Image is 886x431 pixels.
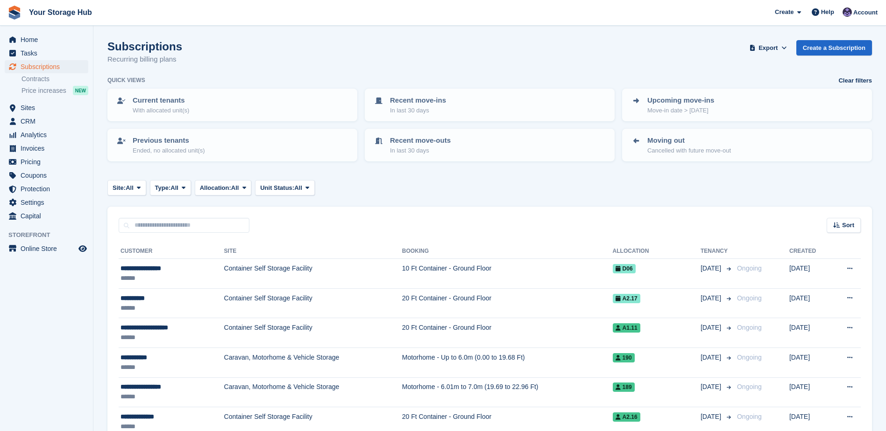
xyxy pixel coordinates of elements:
span: A1.11 [613,323,640,333]
a: menu [5,142,88,155]
a: Price increases NEW [21,85,88,96]
span: Storefront [8,230,93,240]
span: All [294,183,302,193]
span: [DATE] [701,264,723,273]
span: 190 [613,353,635,362]
a: menu [5,115,88,128]
span: All [170,183,178,193]
span: Unit Status: [260,183,294,193]
a: Clear filters [838,76,872,85]
a: menu [5,196,88,209]
td: 20 Ft Container - Ground Floor [402,288,613,318]
span: A2.16 [613,412,640,422]
img: stora-icon-8386f47178a22dfd0bd8f6a31ec36ba5ce8667c1dd55bd0f319d3a0aa187defe.svg [7,6,21,20]
span: Invoices [21,142,77,155]
p: Move-in date > [DATE] [647,106,714,115]
a: Create a Subscription [796,40,872,56]
button: Type: All [150,180,191,195]
p: Recent move-ins [390,95,446,106]
td: Motorhome - 6.01m to 7.0m (19.69 to 22.96 Ft) [402,377,613,407]
span: Account [853,8,878,17]
a: Contracts [21,75,88,83]
td: Motorhome - Up to 6.0m (0.00 to 19.68 Ft) [402,348,613,377]
td: 10 Ft Container - Ground Floor [402,259,613,289]
span: Coupons [21,169,77,182]
span: Pricing [21,155,77,168]
p: In last 30 days [390,106,446,115]
th: Site [224,244,402,259]
td: [DATE] [789,288,830,318]
td: [DATE] [789,259,830,289]
span: A2.17 [613,294,640,303]
a: Recent move-outs In last 30 days [366,130,614,160]
td: [DATE] [789,377,830,407]
th: Booking [402,244,613,259]
a: menu [5,47,88,60]
span: Create [775,7,794,17]
th: Tenancy [701,244,733,259]
span: [DATE] [701,382,723,392]
span: Settings [21,196,77,209]
span: Ongoing [737,294,762,302]
span: Ongoing [737,383,762,390]
p: Current tenants [133,95,189,106]
p: With allocated unit(s) [133,106,189,115]
span: Export [758,43,778,53]
span: Online Store [21,242,77,255]
a: menu [5,60,88,73]
td: [DATE] [789,348,830,377]
button: Export [748,40,789,56]
span: Help [821,7,834,17]
a: menu [5,209,88,222]
span: [DATE] [701,323,723,333]
th: Allocation [613,244,701,259]
span: All [126,183,134,193]
a: Your Storage Hub [25,5,96,20]
a: menu [5,169,88,182]
p: Cancelled with future move-out [647,146,731,155]
th: Customer [119,244,224,259]
a: Previous tenants Ended, no allocated unit(s) [108,130,356,160]
td: Caravan, Motorhome & Vehicle Storage [224,348,402,377]
span: All [231,183,239,193]
span: Price increases [21,86,66,95]
p: Ended, no allocated unit(s) [133,146,205,155]
p: Recurring billing plans [107,54,182,65]
a: Moving out Cancelled with future move-out [623,130,871,160]
a: Current tenants With allocated unit(s) [108,90,356,120]
a: menu [5,155,88,168]
span: Ongoing [737,413,762,420]
td: [DATE] [789,318,830,348]
span: Ongoing [737,264,762,272]
span: D06 [613,264,636,273]
a: menu [5,33,88,46]
span: Site: [113,183,126,193]
th: Created [789,244,830,259]
span: Sites [21,101,77,114]
a: menu [5,101,88,114]
p: In last 30 days [390,146,451,155]
td: Container Self Storage Facility [224,288,402,318]
button: Site: All [107,180,146,195]
span: Home [21,33,77,46]
td: Container Self Storage Facility [224,318,402,348]
span: Protection [21,182,77,195]
p: Upcoming move-ins [647,95,714,106]
a: Preview store [77,243,88,254]
a: Recent move-ins In last 30 days [366,90,614,120]
span: 189 [613,382,635,392]
td: 20 Ft Container - Ground Floor [402,318,613,348]
span: [DATE] [701,293,723,303]
span: [DATE] [701,412,723,422]
p: Recent move-outs [390,135,451,146]
span: Ongoing [737,354,762,361]
a: menu [5,242,88,255]
span: Type: [155,183,171,193]
img: Liam Beddard [843,7,852,17]
td: Container Self Storage Facility [224,259,402,289]
span: Sort [842,221,854,230]
span: [DATE] [701,353,723,362]
span: CRM [21,115,77,128]
a: Upcoming move-ins Move-in date > [DATE] [623,90,871,120]
span: Tasks [21,47,77,60]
